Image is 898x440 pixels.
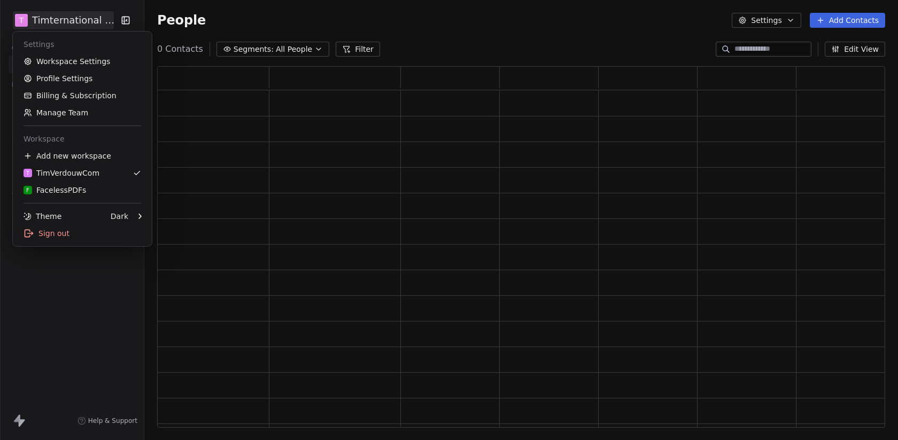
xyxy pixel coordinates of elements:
[17,104,148,121] a: Manage Team
[111,211,128,222] div: Dark
[17,147,148,164] div: Add new workspace
[24,185,86,195] div: FacelessPDFs
[17,225,148,242] div: Sign out
[24,211,61,222] div: Theme
[17,36,148,53] div: Settings
[26,186,29,194] span: F
[17,70,148,87] a: Profile Settings
[17,87,148,104] a: Billing & Subscription
[17,53,148,70] a: Workspace Settings
[26,169,29,177] span: T
[24,168,99,178] div: TimVerdouwCom
[17,130,148,147] div: Workspace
